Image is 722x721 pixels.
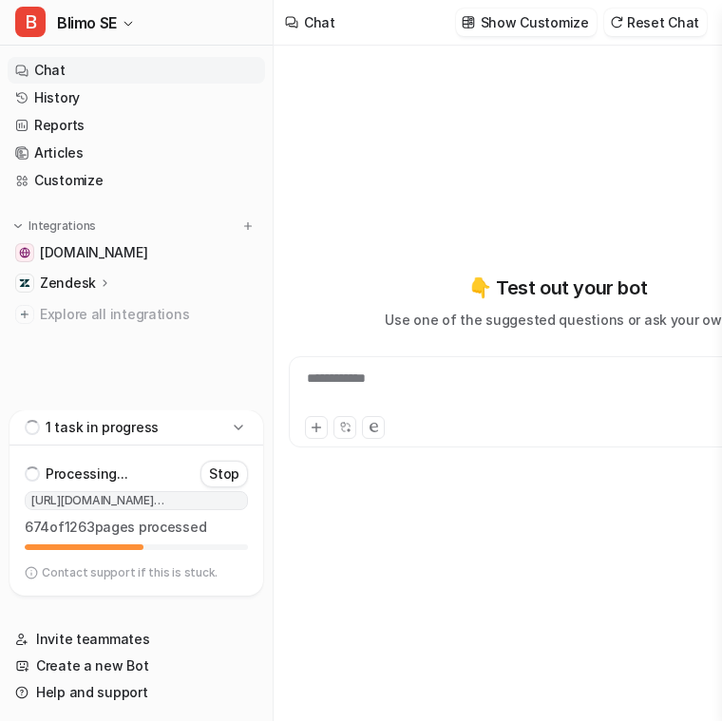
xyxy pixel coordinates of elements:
[8,112,265,139] a: Reports
[40,243,147,262] span: [DOMAIN_NAME]
[8,239,265,266] a: www.evobike.se[DOMAIN_NAME]
[40,299,257,330] span: Explore all integrations
[28,218,96,234] p: Integrations
[46,465,127,484] p: Processing...
[42,565,218,580] p: Contact support if this is stuck.
[8,140,265,166] a: Articles
[456,9,597,36] button: Show Customize
[15,7,46,37] span: B
[25,491,248,510] span: [URL][DOMAIN_NAME][DOMAIN_NAME]
[304,12,335,32] div: Chat
[8,217,102,236] button: Integrations
[610,15,623,29] img: reset
[46,418,159,437] p: 1 task in progress
[481,12,589,32] p: Show Customize
[8,167,265,194] a: Customize
[19,277,30,289] img: Zendesk
[8,85,265,111] a: History
[8,679,265,706] a: Help and support
[209,465,239,484] p: Stop
[11,219,25,233] img: expand menu
[604,9,707,36] button: Reset Chat
[241,219,255,233] img: menu_add.svg
[8,57,265,84] a: Chat
[40,274,96,293] p: Zendesk
[57,9,117,36] span: Blimo SE
[19,247,30,258] img: www.evobike.se
[8,653,265,679] a: Create a new Bot
[468,274,647,302] p: 👇 Test out your bot
[25,518,248,537] p: 674 of 1263 pages processed
[8,626,265,653] a: Invite teammates
[200,461,248,487] button: Stop
[15,305,34,324] img: explore all integrations
[462,15,475,29] img: customize
[8,301,265,328] a: Explore all integrations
